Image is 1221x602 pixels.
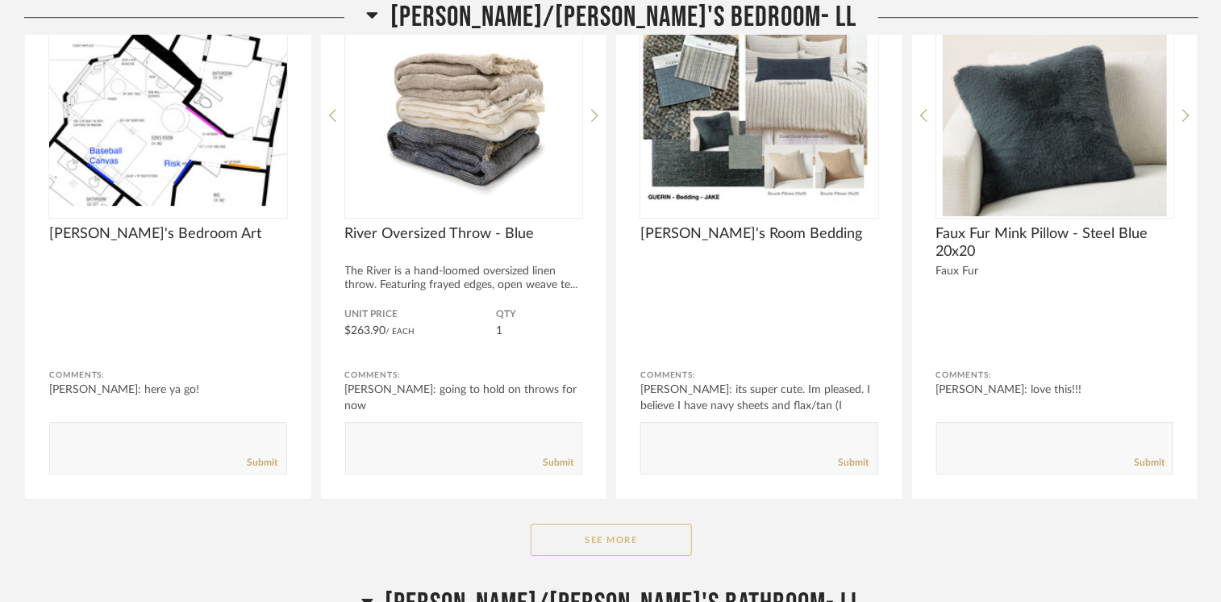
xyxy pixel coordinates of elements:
[345,15,583,216] img: undefined
[936,367,1174,383] div: Comments:
[936,225,1174,261] span: Faux Fur Mink Pillow - Steel Blue 20x20
[543,456,573,470] a: Submit
[1134,456,1165,470] a: Submit
[345,265,583,292] div: The River is a hand-loomed oversized linen throw. Featuring frayed edges, open weave te...
[49,225,287,243] span: [PERSON_NAME]'s Bedroom Art
[49,382,287,398] div: [PERSON_NAME]: here ya go!
[345,225,583,243] span: River Oversized Throw - Blue
[640,225,878,243] span: [PERSON_NAME]'s Room Bedding
[49,367,287,383] div: Comments:
[936,265,1174,278] div: Faux Fur
[936,382,1174,398] div: [PERSON_NAME]: love this!!!
[496,308,582,321] span: QTY
[531,524,692,556] button: See More
[248,456,278,470] a: Submit
[345,308,497,321] span: Unit Price
[936,15,1174,216] img: undefined
[345,367,583,383] div: Comments:
[345,325,386,337] span: $263.90
[496,325,502,337] span: 1
[640,382,878,430] div: [PERSON_NAME]: its super cute. Im pleased. I believe I have navy sheets and flax/tan (I probably ...
[386,328,415,336] span: / Each
[839,456,869,470] a: Submit
[49,15,287,216] img: undefined
[345,382,583,414] div: [PERSON_NAME]: going to hold on throws for now
[640,367,878,383] div: Comments:
[640,15,878,216] img: undefined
